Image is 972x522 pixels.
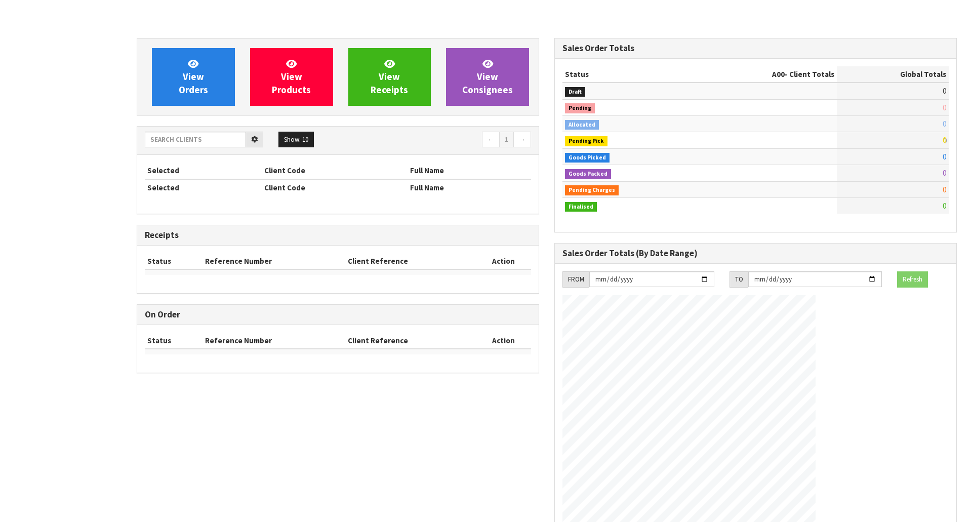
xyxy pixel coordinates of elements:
div: FROM [562,271,589,288]
a: ViewOrders [152,48,235,106]
th: Status [562,66,690,83]
span: View Receipts [371,58,408,96]
span: View Products [272,58,311,96]
th: Client Code [262,179,408,195]
th: Full Name [408,163,531,179]
th: Status [145,333,202,349]
span: A00 [772,69,785,79]
th: Client Code [262,163,408,179]
th: Client Reference [345,253,475,269]
span: 0 [943,168,946,178]
span: 0 [943,103,946,112]
nav: Page navigation [345,132,531,149]
span: Goods Picked [565,153,610,163]
a: → [513,132,531,148]
span: Allocated [565,120,599,130]
span: Pending Charges [565,185,619,195]
th: Status [145,253,202,269]
th: Reference Number [202,253,346,269]
th: Selected [145,179,262,195]
span: 0 [943,201,946,211]
span: Pending [565,103,595,113]
span: 0 [943,86,946,96]
a: ViewConsignees [446,48,529,106]
a: ViewProducts [250,48,333,106]
th: Action [475,253,531,269]
span: Draft [565,87,585,97]
span: 0 [943,135,946,145]
span: Pending Pick [565,136,607,146]
th: Action [475,333,531,349]
th: Reference Number [202,333,346,349]
span: 0 [943,119,946,129]
h3: Receipts [145,230,531,240]
th: Global Totals [837,66,949,83]
h3: On Order [145,310,531,319]
span: View Consignees [462,58,513,96]
h3: Sales Order Totals [562,44,949,53]
h3: Sales Order Totals (By Date Range) [562,249,949,258]
span: 0 [943,185,946,194]
span: View Orders [179,58,208,96]
button: Refresh [897,271,928,288]
th: Full Name [408,179,531,195]
div: TO [730,271,748,288]
a: ViewReceipts [348,48,431,106]
span: Finalised [565,202,597,212]
th: Selected [145,163,262,179]
input: Search clients [145,132,246,147]
th: Client Reference [345,333,475,349]
span: Goods Packed [565,169,611,179]
button: Show: 10 [278,132,314,148]
a: 1 [499,132,514,148]
a: ← [482,132,500,148]
th: - Client Totals [690,66,837,83]
span: 0 [943,152,946,162]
